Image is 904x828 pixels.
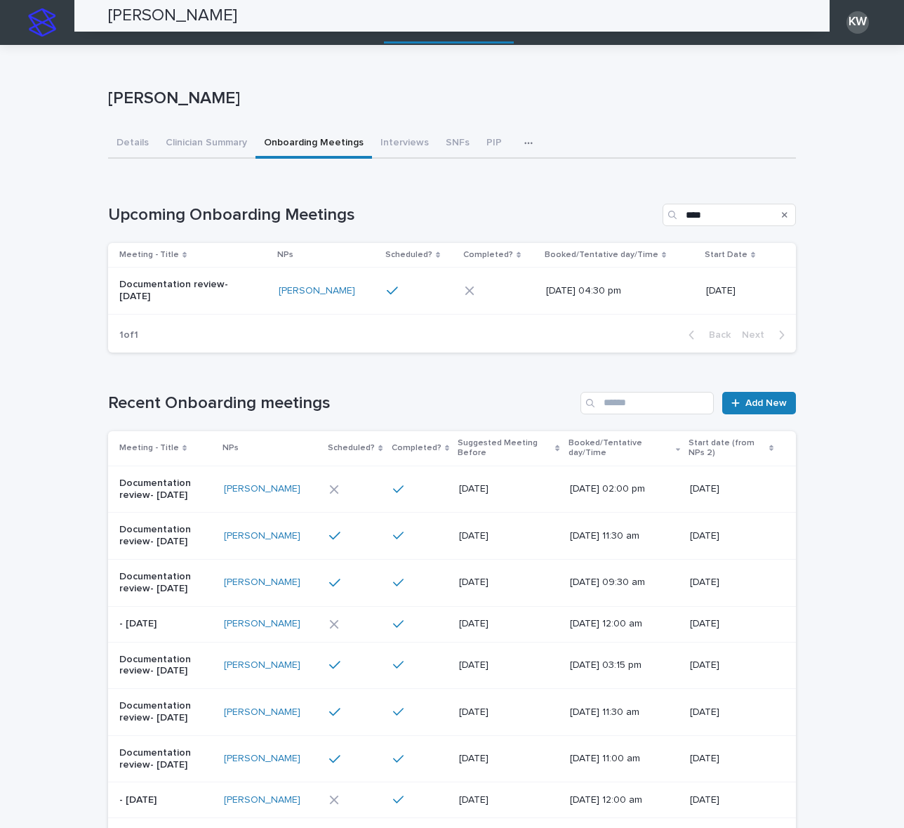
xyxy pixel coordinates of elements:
tr: Documentation review- [DATE][PERSON_NAME] [DATE][DATE] 11:00 am[DATE] [108,735,796,782]
button: Details [108,129,157,159]
p: [DATE] [459,707,559,718]
p: [DATE] [690,577,773,589]
p: Start Date [705,247,747,263]
tr: Documentation review- [DATE][PERSON_NAME] [DATE][DATE] 02:00 pm[DATE] [108,466,796,513]
h1: Recent Onboarding meetings [108,393,575,414]
p: NPs [277,247,293,263]
p: Documentation review- [DATE] [119,700,213,724]
p: Meeting - Title [119,247,179,263]
p: Scheduled? [385,247,432,263]
tr: - [DATE][PERSON_NAME] [DATE][DATE] 12:00 am[DATE] [108,782,796,818]
button: Next [736,329,796,341]
a: [PERSON_NAME] [224,530,300,542]
p: [PERSON_NAME] [108,88,790,109]
button: PIP [478,129,510,159]
a: [PERSON_NAME] [279,285,355,297]
p: [DATE] 04:30 pm [546,285,663,297]
p: [DATE] [459,753,559,765]
p: [DATE] 03:15 pm [570,659,670,671]
p: [DATE] [459,794,559,806]
p: [DATE] 11:00 am [570,753,670,765]
p: Completed? [463,247,513,263]
p: [DATE] 02:00 pm [570,483,670,495]
tr: Documentation review- [DATE][PERSON_NAME] [DATE] 04:30 pm[DATE] [108,268,796,315]
p: [DATE] [690,483,773,495]
span: Add New [745,398,787,408]
a: [PERSON_NAME] [224,483,300,495]
p: Documentation review- [DATE] [119,654,213,678]
tr: Documentation review- [DATE][PERSON_NAME] [DATE][DATE] 11:30 am[DATE] [108,689,796,736]
button: Back [677,329,736,341]
p: [DATE] 11:30 am [570,530,670,542]
a: [PERSON_NAME] [224,753,300,765]
p: Documentation review- [DATE] [119,524,213,548]
img: stacker-logo-s-only.png [28,8,56,37]
p: [DATE] 12:00 am [570,794,670,806]
p: Meeting - Title [119,440,179,456]
p: [DATE] 11:30 am [570,707,670,718]
p: - [DATE] [119,794,213,806]
p: 1 of 1 [108,318,149,353]
button: Onboarding Meetings [255,129,372,159]
h1: Upcoming Onboarding Meetings [108,205,657,225]
a: Add New [722,392,796,414]
p: Documentation review- [DATE] [119,279,237,303]
p: Documentation review- [DATE] [119,747,213,771]
p: Start date (from NPs 2) [689,435,766,461]
p: [DATE] [690,753,773,765]
p: Completed? [392,440,441,456]
a: [PERSON_NAME] [224,577,300,589]
p: [DATE] [459,577,559,589]
p: [DATE] 09:30 am [570,577,670,589]
div: KW [846,11,869,34]
p: NPs [222,440,239,456]
p: [DATE] [459,483,559,495]
p: [DATE] [690,659,773,671]
p: [DATE] [690,707,773,718]
p: Suggested Meeting Before [458,435,552,461]
p: [DATE] [706,285,773,297]
a: [PERSON_NAME] [224,659,300,671]
p: [DATE] [459,618,559,630]
p: [DATE] 12:00 am [570,618,670,630]
button: Clinician Summary [157,129,255,159]
p: - [DATE] [119,618,213,630]
tr: Documentation review- [DATE][PERSON_NAME] [DATE][DATE] 03:15 pm[DATE] [108,642,796,689]
p: Documentation review- [DATE] [119,571,213,595]
span: Next [742,330,773,340]
button: SNFs [437,129,478,159]
p: [DATE] [459,530,559,542]
a: [PERSON_NAME] [224,707,300,718]
p: Scheduled? [328,440,375,456]
p: [DATE] [690,618,773,630]
a: [PERSON_NAME] [224,794,300,806]
p: [DATE] [690,530,773,542]
tr: Documentation review- [DATE][PERSON_NAME] [DATE][DATE] 11:30 am[DATE] [108,513,796,560]
p: [DATE] [690,794,773,806]
p: Booked/Tentative day/Time [545,247,658,263]
tr: Documentation review- [DATE][PERSON_NAME] [DATE][DATE] 09:30 am[DATE] [108,559,796,606]
a: [PERSON_NAME] [224,618,300,630]
p: [DATE] [459,659,559,671]
input: Search [663,204,796,226]
input: Search [580,392,714,414]
p: Booked/Tentative day/Time [569,435,672,461]
p: Documentation review- [DATE] [119,478,213,501]
tr: - [DATE][PERSON_NAME] [DATE][DATE] 12:00 am[DATE] [108,606,796,642]
span: Back [700,330,731,340]
button: Interviews [372,129,437,159]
